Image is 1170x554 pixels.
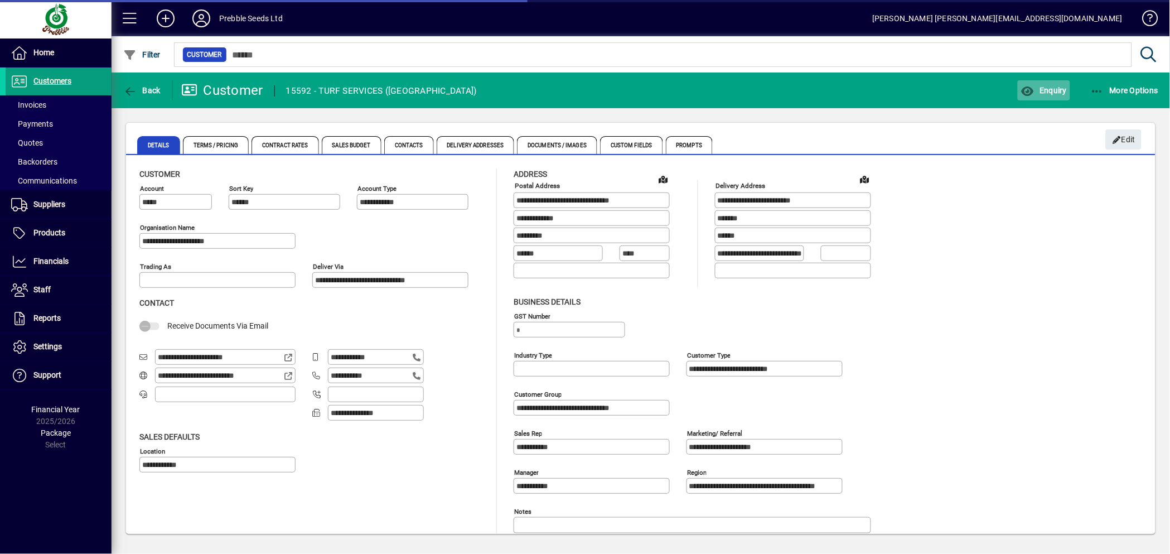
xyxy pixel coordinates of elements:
[1091,86,1159,95] span: More Options
[6,95,112,114] a: Invoices
[514,312,550,320] mat-label: GST Number
[6,133,112,152] a: Quotes
[139,170,180,179] span: Customer
[6,219,112,247] a: Products
[33,257,69,266] span: Financials
[33,48,54,57] span: Home
[514,390,562,398] mat-label: Customer group
[384,136,434,154] span: Contacts
[123,86,161,95] span: Back
[514,507,531,515] mat-label: Notes
[6,171,112,190] a: Communications
[183,8,219,28] button: Profile
[872,9,1123,27] div: [PERSON_NAME] [PERSON_NAME][EMAIL_ADDRESS][DOMAIN_NAME]
[514,351,552,359] mat-label: Industry type
[33,228,65,237] span: Products
[140,185,164,192] mat-label: Account
[120,45,163,65] button: Filter
[6,333,112,361] a: Settings
[655,170,673,188] a: View on map
[33,76,71,85] span: Customers
[1088,80,1162,100] button: More Options
[437,136,515,154] span: Delivery Addresses
[11,176,77,185] span: Communications
[33,285,51,294] span: Staff
[148,8,183,28] button: Add
[1106,129,1142,150] button: Edit
[514,468,539,476] mat-label: Manager
[514,170,547,179] span: Address
[167,321,268,330] span: Receive Documents Via Email
[11,157,57,166] span: Backorders
[514,297,581,306] span: Business details
[33,200,65,209] span: Suppliers
[140,224,195,232] mat-label: Organisation name
[1018,80,1070,100] button: Enquiry
[183,136,249,154] span: Terms / Pricing
[181,81,263,99] div: Customer
[687,468,707,476] mat-label: Region
[6,114,112,133] a: Payments
[6,248,112,276] a: Financials
[219,9,283,27] div: Prebble Seeds Ltd
[6,39,112,67] a: Home
[252,136,318,154] span: Contract Rates
[6,152,112,171] a: Backorders
[137,136,180,154] span: Details
[33,370,61,379] span: Support
[6,362,112,389] a: Support
[139,298,174,307] span: Contact
[41,428,71,437] span: Package
[6,276,112,304] a: Staff
[140,447,165,455] mat-label: Location
[139,432,200,441] span: Sales defaults
[11,119,53,128] span: Payments
[187,49,222,60] span: Customer
[112,80,173,100] app-page-header-button: Back
[32,405,80,414] span: Financial Year
[11,138,43,147] span: Quotes
[517,136,597,154] span: Documents / Images
[33,314,61,322] span: Reports
[514,429,542,437] mat-label: Sales rep
[229,185,253,192] mat-label: Sort key
[140,263,171,271] mat-label: Trading as
[286,82,477,100] div: 15592 - TURF SERVICES ([GEOGRAPHIC_DATA])
[33,342,62,351] span: Settings
[600,136,663,154] span: Custom Fields
[687,429,742,437] mat-label: Marketing/ Referral
[11,100,46,109] span: Invoices
[322,136,381,154] span: Sales Budget
[313,263,344,271] mat-label: Deliver via
[1021,86,1067,95] span: Enquiry
[6,305,112,333] a: Reports
[6,191,112,219] a: Suppliers
[666,136,713,154] span: Prompts
[687,351,731,359] mat-label: Customer type
[357,185,397,192] mat-label: Account Type
[120,80,163,100] button: Back
[1112,131,1136,149] span: Edit
[123,50,161,59] span: Filter
[856,170,874,188] a: View on map
[1134,2,1156,38] a: Knowledge Base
